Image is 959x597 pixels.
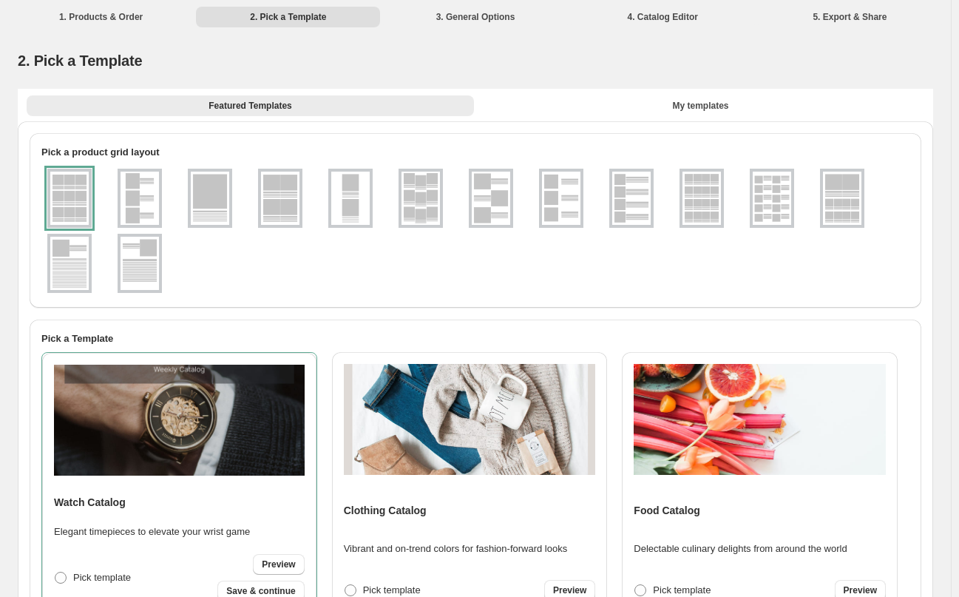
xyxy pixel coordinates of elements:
[261,172,299,225] img: g2x2v1
[634,542,847,556] p: Delectable culinary delights from around the world
[121,172,159,225] img: g1x3v1
[823,172,861,225] img: g2x1_4x2v1
[753,172,791,225] img: g2x5v1
[844,584,877,596] span: Preview
[472,172,510,225] img: g1x3v2
[191,172,229,225] img: g1x1v1
[542,172,580,225] img: g1x3v3
[363,584,421,596] span: Pick template
[18,53,142,69] span: 2. Pick a Template
[54,495,126,510] h4: Watch Catalog
[612,172,651,225] img: g1x4v1
[331,172,370,225] img: g1x2v1
[344,503,427,518] h4: Clothing Catalog
[253,554,304,575] a: Preview
[553,584,586,596] span: Preview
[50,237,89,290] img: g1x1v2
[226,585,295,597] span: Save & continue
[41,331,909,346] h2: Pick a Template
[344,542,568,556] p: Vibrant and on-trend colors for fashion-forward looks
[682,172,721,225] img: g4x4v1
[262,559,295,570] span: Preview
[672,100,728,112] span: My templates
[401,172,440,225] img: g3x3v2
[121,237,159,290] img: g1x1v3
[209,100,291,112] span: Featured Templates
[41,145,909,160] h2: Pick a product grid layout
[73,572,131,583] span: Pick template
[634,503,699,518] h4: Food Catalog
[54,525,250,539] p: Elegant timepieces to elevate your wrist game
[653,584,711,596] span: Pick template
